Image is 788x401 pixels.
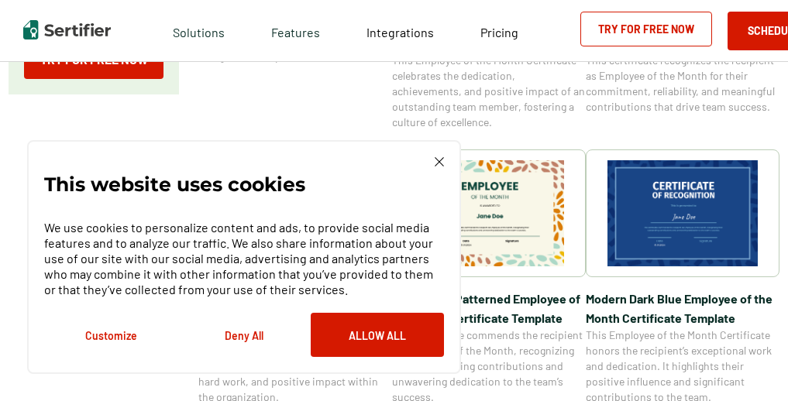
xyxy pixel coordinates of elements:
[311,313,444,357] button: Allow All
[44,313,177,357] button: Customize
[366,25,434,39] span: Integrations
[586,53,779,115] span: This certificate recognizes the recipient as Employee of the Month for their commitment, reliabil...
[586,289,779,327] span: Modern Dark Blue Employee of the Month Certificate Template
[480,21,518,40] a: Pricing
[414,160,564,266] img: Simple and Patterned Employee of the Month Certificate Template
[23,20,111,39] img: Sertifier | Digital Credentialing Platform
[480,25,518,39] span: Pricing
[173,21,225,40] span: Solutions
[366,21,434,40] a: Integrations
[44,177,305,192] p: This website uses cookies
[177,313,311,357] button: Deny All
[580,12,712,46] a: Try for Free Now
[271,21,320,40] span: Features
[44,220,444,297] p: We use cookies to personalize content and ads, to provide social media features and to analyze ou...
[392,289,586,327] span: Simple and Patterned Employee of the Month Certificate Template
[392,53,586,130] span: This Employee of the Month Certificate celebrates the dedication, achievements, and positive impa...
[435,157,444,166] img: Cookie Popup Close
[607,160,758,266] img: Modern Dark Blue Employee of the Month Certificate Template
